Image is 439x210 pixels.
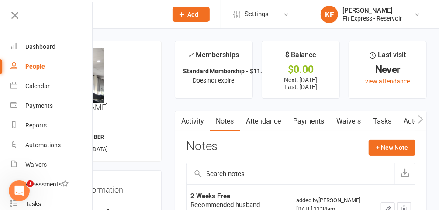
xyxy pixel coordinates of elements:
a: Attendance [240,111,287,131]
div: Payments [25,102,53,109]
div: [PERSON_NAME] [342,7,402,14]
strong: 2 Weeks Free [190,192,231,200]
div: Memberships [188,49,239,65]
span: 1 [27,180,34,187]
a: Reports [10,116,93,135]
p: Next: [DATE] Last: [DATE] [270,76,332,90]
div: $ Balance [285,49,316,65]
div: $0.00 [270,65,332,74]
h3: [PERSON_NAME] [49,48,154,112]
input: Search... [52,8,161,21]
div: Last visit [370,49,406,65]
a: Payments [287,111,331,131]
a: Payments [10,96,93,116]
span: Add [188,11,199,18]
a: Calendar [10,76,93,96]
a: view attendance [365,78,410,85]
i: ✓ [188,51,194,59]
div: Dashboard [25,43,55,50]
a: Waivers [331,111,367,131]
button: + New Note [369,140,415,155]
button: Add [173,7,210,22]
div: Automations [25,141,61,148]
div: KF [321,6,338,23]
a: Tasks [367,111,398,131]
div: Calendar [25,83,50,90]
div: Assessments [25,181,69,188]
h3: Notes [186,140,218,155]
div: People [25,63,45,70]
a: Dashboard [10,37,93,57]
div: Tasks [25,200,41,207]
iframe: Intercom live chat [9,180,30,201]
a: Automations [10,135,93,155]
strong: Standard Membership - $11.95 p/w [183,68,281,75]
a: People [10,57,93,76]
a: Waivers [10,155,93,175]
div: Email [55,201,150,209]
a: Activity [175,111,210,131]
div: Reports [25,122,47,129]
a: Assessments [10,175,93,194]
h3: Contact information [54,182,150,194]
div: Waivers [25,161,47,168]
a: Notes [210,111,240,131]
span: Settings [245,4,269,24]
input: Search notes [187,163,394,184]
span: Does not expire [193,77,235,84]
div: Never [357,65,418,74]
div: Fit Express - Reservoir [342,14,402,22]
